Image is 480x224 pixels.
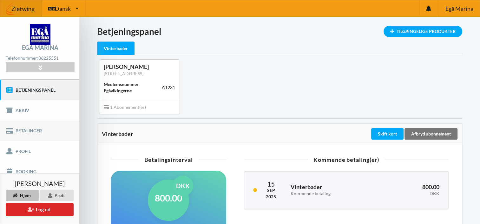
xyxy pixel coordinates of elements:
div: Betalingsinterval [111,157,226,162]
div: Hjem [6,190,39,201]
div: Vinterbader [97,42,135,55]
div: Skift kort [371,128,404,140]
h3: 800.00 [381,183,439,196]
div: [PERSON_NAME] [104,63,175,70]
div: Medlemsnummer Egåvikingerne [104,81,162,94]
div: DKK [173,175,193,196]
div: Tilgængelige Produkter [384,26,462,37]
div: DKK [381,191,439,196]
h1: Betjeningspanel [97,26,462,37]
div: A1231 [162,84,175,91]
button: Log ud [6,203,74,216]
h3: Vinterbader [291,183,372,196]
div: Kommende betaling [291,191,372,196]
div: 15 [266,181,276,187]
strong: 86225551 [38,55,59,61]
div: 2025 [266,194,276,200]
div: Egå Marina [22,45,58,50]
span: 1 Abonnement(er) [104,104,146,110]
span: Dansk [55,6,71,11]
span: [PERSON_NAME] [15,180,65,187]
div: Profil [40,190,74,201]
div: Afbryd abonnement [404,128,457,140]
span: Egå Marina [445,6,473,11]
h1: 800.00 [155,192,182,204]
div: Telefonnummer: [6,54,74,63]
a: [STREET_ADDRESS] [104,71,143,76]
div: Sep [266,187,276,194]
img: logo [30,24,50,45]
div: Kommende betaling(er) [244,157,449,162]
div: Vinterbader [102,131,370,137]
